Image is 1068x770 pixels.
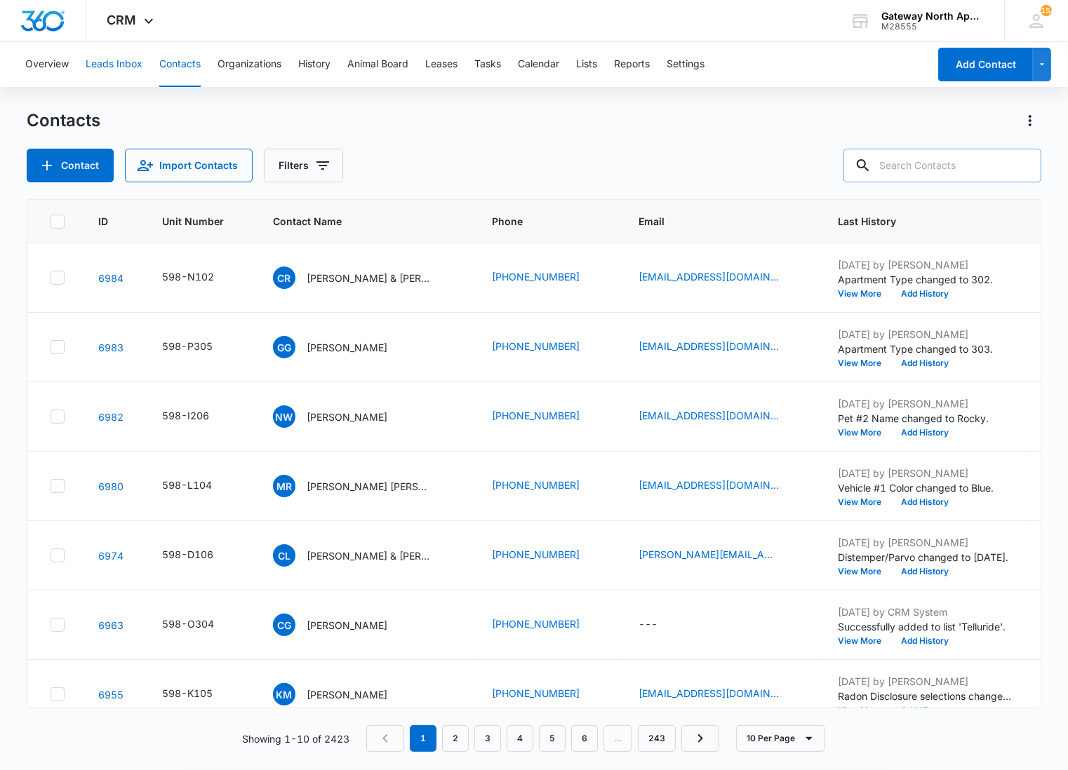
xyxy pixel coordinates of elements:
[307,548,433,563] p: [PERSON_NAME] & [PERSON_NAME]
[838,567,891,576] button: View More
[492,408,580,423] a: [PHONE_NUMBER]
[162,408,209,423] div: 598-I206
[298,42,331,87] button: History
[639,547,779,562] a: [PERSON_NAME][EMAIL_ADDRESS][DOMAIN_NAME]
[307,479,433,494] p: [PERSON_NAME] [PERSON_NAME]
[1041,5,1052,16] span: 154
[307,271,433,285] p: [PERSON_NAME] & [PERSON_NAME]
[639,339,804,356] div: Email - galvgris1@gmail.com - Select to Edit Field
[86,42,142,87] button: Leads Inbox
[576,42,597,87] button: Lists
[273,614,413,636] div: Contact Name - Claudia Gomez - Select to Edit Field
[681,725,719,752] a: Next Page
[307,340,387,355] p: [PERSON_NAME]
[838,619,1013,634] p: Successfully added to list 'Telluride'.
[98,689,124,701] a: Navigate to contact details page for Kari Murawski
[25,42,69,87] button: Overview
[838,689,1013,703] p: Radon Disclosure selections changed; Form Signed was added.
[264,149,343,182] button: Filters
[492,478,605,494] div: Phone - (423) 310-4385 - Select to Edit Field
[838,290,891,298] button: View More
[891,637,959,645] button: Add History
[843,149,1041,182] input: Search Contacts
[273,405,413,428] div: Contact Name - Nadia Watson - Select to Edit Field
[838,359,891,367] button: View More
[838,480,1013,495] p: Vehicle #1 Color changed to Blue.
[98,619,124,631] a: Navigate to contact details page for Claudia Gomez
[162,686,238,703] div: Unit Number - 598-K105 - Select to Edit Field
[838,535,1013,550] p: [DATE] by [PERSON_NAME]
[442,725,469,752] a: Page 2
[639,339,779,353] a: [EMAIL_ADDRESS][DOMAIN_NAME]
[366,725,719,752] nav: Pagination
[125,149,253,182] button: Import Contacts
[107,13,137,27] span: CRM
[891,498,959,506] button: Add History
[492,339,605,356] div: Phone - (303) 834-5308 - Select to Edit Field
[273,614,295,636] span: CG
[273,683,413,705] div: Contact Name - Kari Murawski - Select to Edit Field
[162,269,214,284] div: 598-N102
[273,336,413,358] div: Contact Name - Griselda Galvan - Select to Edit Field
[162,478,212,492] div: 598-L104
[162,478,237,494] div: Unit Number - 598-L104 - Select to Edit Field
[838,396,1013,411] p: [DATE] by [PERSON_NAME]
[273,405,295,428] span: NW
[162,547,213,562] div: 598-D106
[162,616,214,631] div: 598-O304
[639,408,779,423] a: [EMAIL_ADDRESS][DOMAIN_NAME]
[273,475,458,497] div: Contact Name - Michael Ryan Gilley - Select to Edit Field
[492,269,580,284] a: [PHONE_NUMBER]
[838,637,891,645] button: View More
[273,336,295,358] span: GG
[838,272,1013,287] p: Apartment Type changed to 302.
[492,547,580,562] a: [PHONE_NUMBER]
[838,706,891,715] button: View More
[507,725,533,752] a: Page 4
[162,269,239,286] div: Unit Number - 598-N102 - Select to Edit Field
[273,544,295,567] span: CL
[98,411,124,423] a: Navigate to contact details page for Nadia Watson
[307,618,387,633] p: [PERSON_NAME]
[492,686,580,701] a: [PHONE_NUMBER]
[891,567,959,576] button: Add History
[162,686,213,701] div: 598-K105
[492,339,580,353] a: [PHONE_NUMBER]
[98,550,124,562] a: Navigate to contact details page for Corey Little & William C. Little
[891,428,959,437] button: Add History
[492,214,585,229] span: Phone
[639,616,683,633] div: Email - - Select to Edit Field
[838,214,993,229] span: Last History
[273,475,295,497] span: MR
[492,478,580,492] a: [PHONE_NUMBER]
[891,706,959,715] button: Add History
[639,478,804,494] div: Email - mrgilley.123@gmail.com - Select to Edit Field
[307,687,387,702] p: [PERSON_NAME]
[614,42,650,87] button: Reports
[639,616,658,633] div: ---
[838,604,1013,619] p: [DATE] by CRM System
[891,290,959,298] button: Add History
[539,725,566,752] a: Page 5
[838,257,1013,272] p: [DATE] by [PERSON_NAME]
[639,269,804,286] div: Email - k.d227@icloud.com - Select to Edit Field
[98,214,108,229] span: ID
[1041,5,1052,16] div: notifications count
[273,266,295,289] span: CR
[639,214,784,229] span: Email
[571,725,598,752] a: Page 6
[27,110,100,131] h1: Contacts
[838,498,891,506] button: View More
[639,547,804,564] div: Email - corey.little210@yahoo.com - Select to Edit Field
[838,674,1013,689] p: [DATE] by [PERSON_NAME]
[736,725,825,752] button: 10 Per Page
[838,342,1013,356] p: Apartment Type changed to 303.
[27,149,114,182] button: Add Contact
[638,725,676,752] a: Page 243
[307,410,387,424] p: [PERSON_NAME]
[474,725,501,752] a: Page 3
[162,339,238,356] div: Unit Number - 598-P305 - Select to Edit Field
[218,42,281,87] button: Organizations
[492,269,605,286] div: Phone - (720) 561-9648 - Select to Edit Field
[838,411,1013,426] p: Pet #2 Name changed to Rocky.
